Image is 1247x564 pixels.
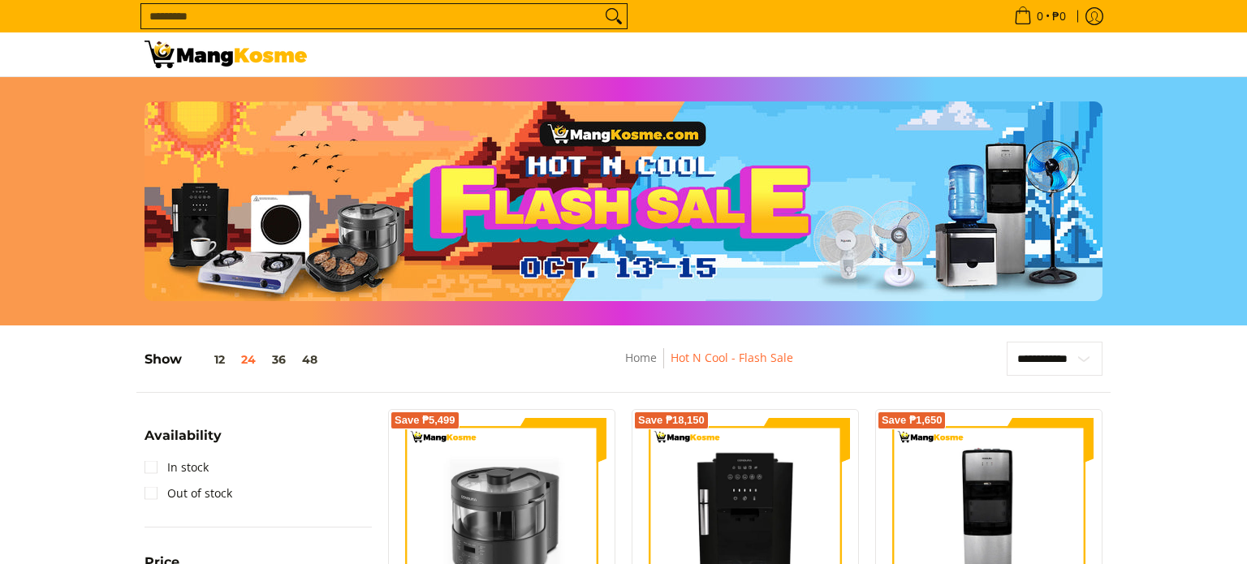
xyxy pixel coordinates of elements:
[1034,11,1046,22] span: 0
[601,4,627,28] button: Search
[323,32,1102,76] nav: Main Menu
[145,351,326,368] h5: Show
[638,415,705,425] span: Save ₱18,150
[145,429,222,442] span: Availability
[145,429,222,454] summary: Open
[395,415,455,425] span: Save ₱5,499
[145,41,307,68] img: Hot N Cool: Mang Kosme MID-PAYDAY APPLIANCES SALE! l Mang Kosme
[233,353,264,366] button: 24
[145,480,232,506] a: Out of stock
[671,350,793,365] a: Hot N Cool - Flash Sale
[1009,7,1071,25] span: •
[882,415,943,425] span: Save ₱1,650
[625,350,657,365] a: Home
[1050,11,1068,22] span: ₱0
[294,353,326,366] button: 48
[264,353,294,366] button: 36
[145,454,209,480] a: In stock
[182,353,233,366] button: 12
[508,348,911,385] nav: Breadcrumbs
